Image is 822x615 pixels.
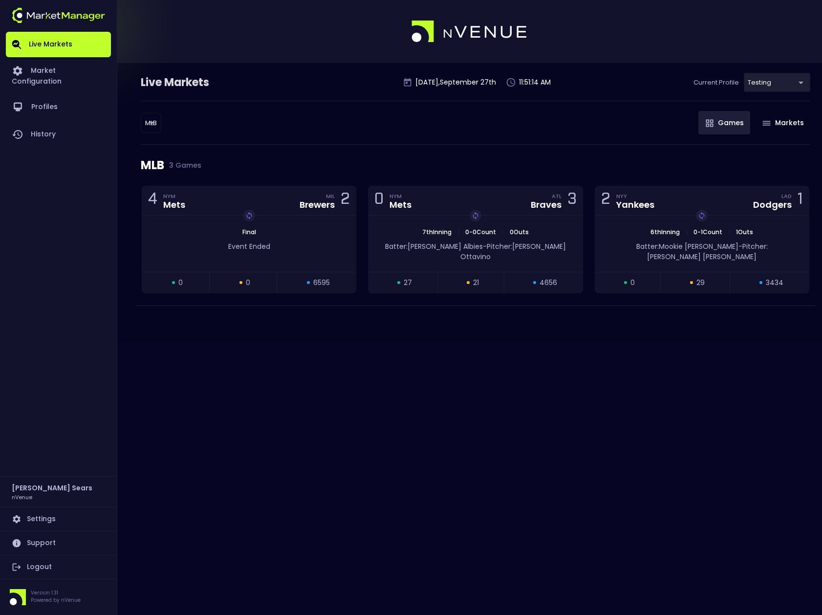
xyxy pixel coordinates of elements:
div: MIL [326,192,335,200]
span: 6595 [313,278,330,288]
img: replayImg [698,212,706,220]
span: 21 [473,278,479,288]
div: Mets [163,200,185,209]
a: Logout [6,555,111,579]
p: Powered by nVenue [31,596,81,604]
div: 2 [601,192,610,210]
div: NYM [389,192,411,200]
p: 11:51:14 AM [519,77,551,88]
div: 1 [798,192,803,210]
span: Event Ended [228,242,270,251]
a: History [6,121,111,148]
a: Support [6,531,111,555]
div: Brewers [300,200,335,209]
div: testing [141,113,161,133]
div: 3 [567,192,577,210]
span: 3 Games [164,161,201,169]
span: 29 [696,278,705,288]
a: Settings [6,507,111,531]
span: 0 Outs [507,228,532,236]
div: LAD [781,192,792,200]
p: Current Profile [693,78,739,88]
span: 27 [404,278,412,288]
img: replayImg [472,212,479,220]
div: MLB [141,145,810,186]
div: testing [744,73,810,92]
span: 4656 [540,278,557,288]
div: NYM [163,192,185,200]
img: logo [12,8,105,23]
div: Yankees [616,200,654,209]
h3: nVenue [12,493,32,501]
div: Live Markets [141,75,260,90]
p: Version 1.31 [31,589,81,596]
div: 2 [341,192,350,210]
span: 6th Inning [648,228,683,236]
span: 0 - 1 Count [691,228,725,236]
img: gameIcon [706,119,714,127]
span: | [725,228,733,236]
span: Final [239,228,259,236]
span: | [499,228,507,236]
span: Pitcher: [PERSON_NAME] Ottavino [460,242,566,262]
div: 4 [148,192,157,210]
p: [DATE] , September 27 th [415,77,496,88]
span: Pitcher: [PERSON_NAME] [PERSON_NAME] [647,242,768,262]
span: Batter: [PERSON_NAME] Albies [385,242,483,251]
h2: [PERSON_NAME] Sears [12,483,92,493]
span: - [738,242,742,251]
span: 0 - 0 Count [462,228,499,236]
div: Mets [389,200,411,209]
span: Batter: Mookie [PERSON_NAME] [636,242,738,251]
div: Dodgers [753,200,792,209]
span: 0 [178,278,183,288]
div: 0 [374,192,384,210]
span: | [454,228,462,236]
button: Games [698,111,750,134]
span: 7th Inning [419,228,454,236]
div: Version 1.31Powered by nVenue [6,589,111,605]
span: 0 [630,278,635,288]
div: Braves [531,200,562,209]
div: NYY [616,192,654,200]
img: gameIcon [762,121,771,126]
img: logo [411,21,528,43]
a: Live Markets [6,32,111,57]
img: replayImg [245,212,253,220]
span: | [683,228,691,236]
span: 0 [246,278,250,288]
span: 1 Outs [733,228,756,236]
span: - [483,242,487,251]
a: Market Configuration [6,57,111,93]
div: ATL [552,192,562,200]
span: 3434 [766,278,783,288]
button: Markets [755,111,810,134]
a: Profiles [6,93,111,121]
